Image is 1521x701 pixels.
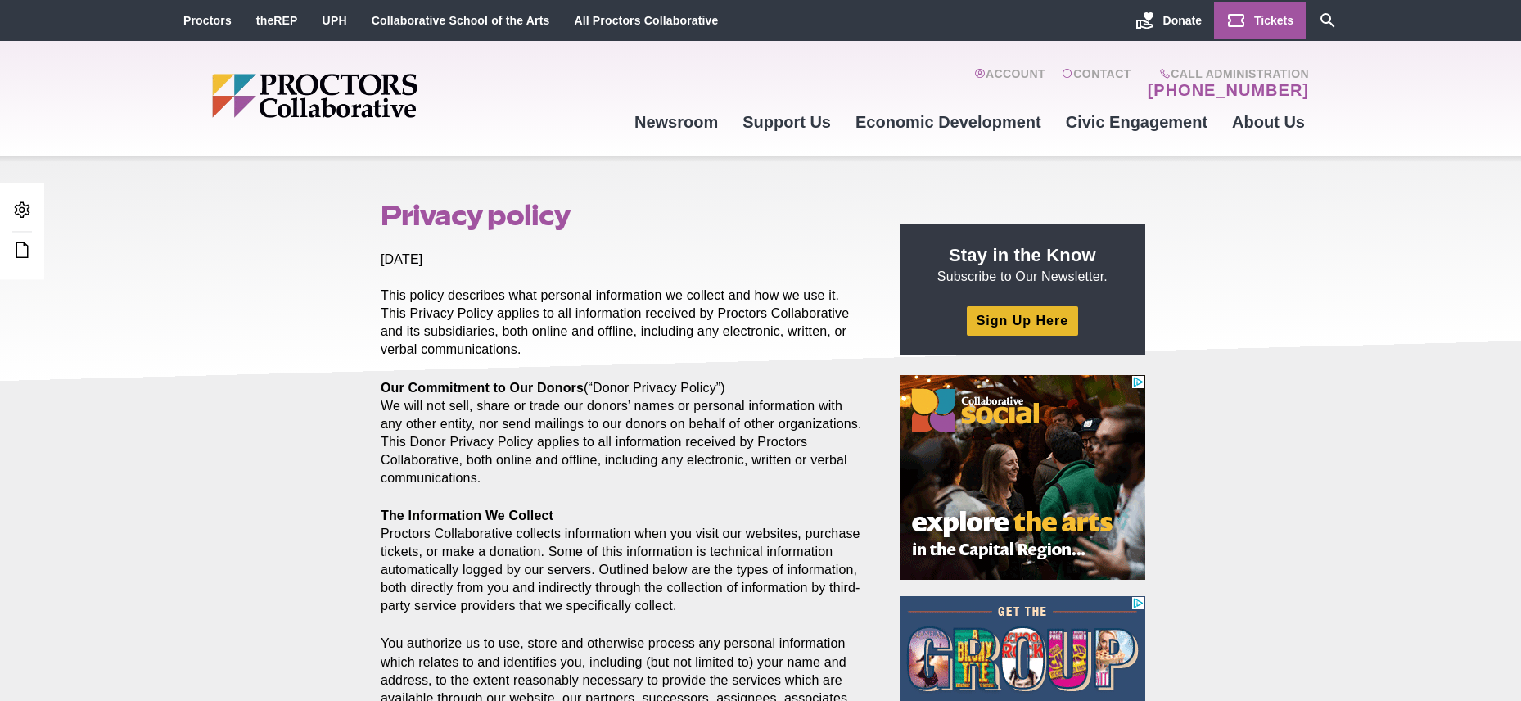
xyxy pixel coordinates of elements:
[574,14,718,27] a: All Proctors Collaborative
[1254,14,1293,27] span: Tickets
[919,243,1126,286] p: Subscribe to Our Newsletter.
[1163,14,1202,27] span: Donate
[381,379,862,487] p: (“Donor Privacy Policy”) We will not sell, share or trade our donors’ names or personal informati...
[949,245,1096,265] strong: Stay in the Know
[381,381,584,395] strong: Our Commitment to Our Donors
[622,100,730,144] a: Newsroom
[381,507,862,615] p: Proctors Collaborative collects information when you visit our websites, purchase tickets, or mak...
[1054,100,1220,144] a: Civic Engagement
[843,100,1054,144] a: Economic Development
[967,306,1078,335] a: Sign Up Here
[8,236,36,266] a: Edit this Post/Page
[1062,67,1131,100] a: Contact
[730,100,843,144] a: Support Us
[900,375,1145,580] iframe: Advertisement
[323,14,347,27] a: UPH
[1148,80,1309,100] a: [PHONE_NUMBER]
[1143,67,1309,80] span: Call Administration
[1123,2,1214,39] a: Donate
[8,197,36,227] a: Admin Area
[372,14,550,27] a: Collaborative School of the Arts
[974,67,1045,100] a: Account
[1306,2,1350,39] a: Search
[381,251,862,359] p: [DATE] This policy describes what personal information we collect and how we use it. This Privacy...
[381,509,553,522] strong: The Information We Collect
[1214,2,1306,39] a: Tickets
[1220,100,1317,144] a: About Us
[381,200,862,231] h1: Privacy policy
[183,14,232,27] a: Proctors
[212,74,544,118] img: Proctors logo
[256,14,298,27] a: theREP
